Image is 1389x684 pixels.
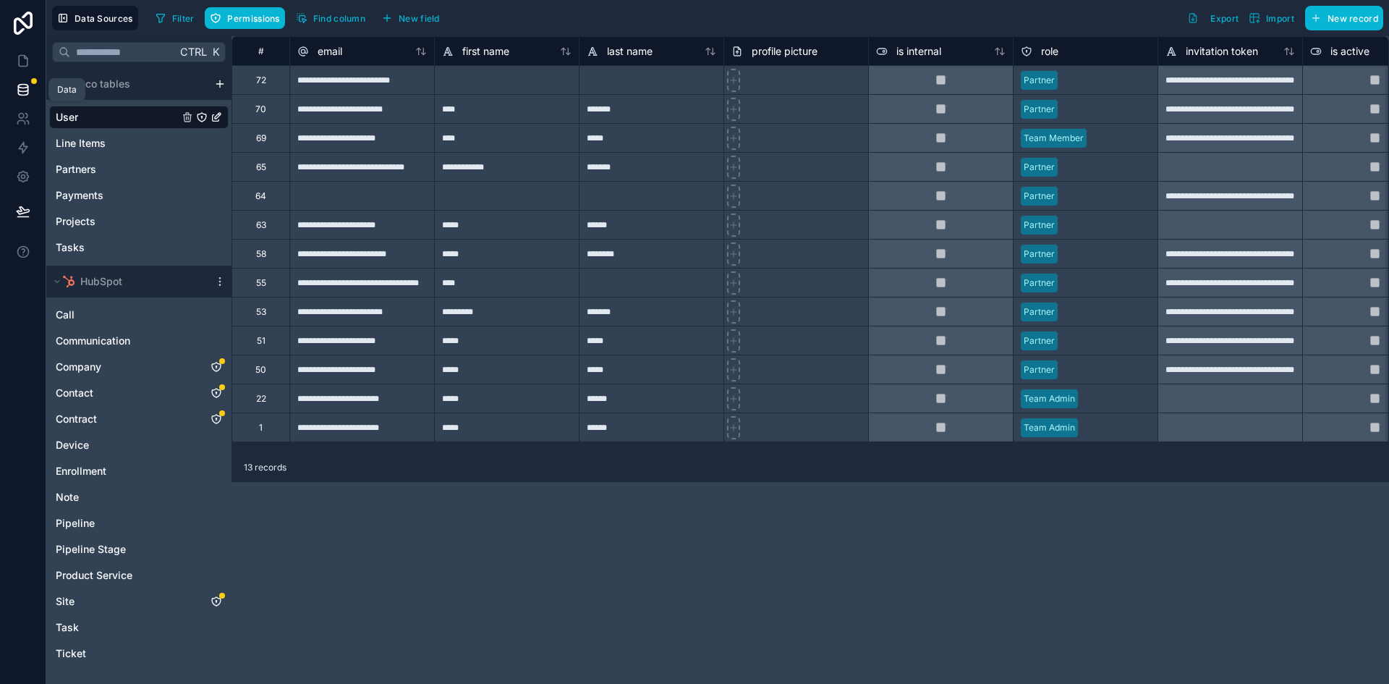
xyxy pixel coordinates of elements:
[56,490,193,504] a: Note
[1244,6,1299,30] button: Import
[752,44,817,59] span: profile picture
[49,158,229,181] div: Partners
[56,136,106,151] span: Line Items
[49,590,229,613] div: Site
[56,360,193,374] a: Company
[49,74,208,94] button: Noloco tables
[150,7,200,29] button: Filter
[257,335,266,347] div: 51
[56,136,179,151] a: Line Items
[56,646,193,661] a: Ticket
[1024,305,1055,318] div: Partner
[1024,132,1084,145] div: Team Member
[291,7,370,29] button: Find column
[255,190,266,202] div: 64
[256,393,266,405] div: 22
[57,84,77,96] div: Data
[1024,219,1055,232] div: Partner
[49,381,229,405] div: Contact
[179,43,208,61] span: Ctrl
[56,412,97,426] span: Contract
[1186,44,1258,59] span: invitation token
[49,210,229,233] div: Projects
[313,13,365,24] span: Find column
[243,46,279,56] div: #
[256,75,266,86] div: 72
[318,44,342,59] span: email
[259,422,263,434] div: 1
[56,516,95,531] span: Pipeline
[56,162,96,177] span: Partners
[256,248,266,260] div: 58
[49,329,229,352] div: Communication
[49,184,229,207] div: Payments
[56,568,193,583] a: Product Service
[56,188,103,203] span: Payments
[80,274,122,289] span: HubSpot
[1024,190,1055,203] div: Partner
[49,486,229,509] div: Note
[49,303,229,326] div: Call
[63,77,130,91] span: Noloco tables
[1024,103,1055,116] div: Partner
[399,13,440,24] span: New field
[1041,44,1058,59] span: role
[56,110,179,124] a: User
[1299,6,1383,30] a: New record
[56,620,79,635] span: Task
[56,438,193,452] a: Device
[56,214,95,229] span: Projects
[255,364,266,376] div: 50
[56,188,179,203] a: Payments
[56,438,89,452] span: Device
[205,7,284,29] button: Permissions
[205,7,290,29] a: Permissions
[56,542,193,557] a: Pipeline Stage
[1024,74,1055,87] div: Partner
[56,334,130,348] span: Communication
[1024,363,1055,376] div: Partner
[211,47,221,57] span: K
[56,464,193,478] a: Enrollment
[49,642,229,665] div: Ticket
[63,276,75,287] img: HubSpot logo
[1330,44,1369,59] span: is active
[56,568,132,583] span: Product Service
[1024,276,1055,290] div: Partner
[1024,334,1055,347] div: Partner
[56,620,193,635] a: Task
[56,240,85,255] span: Tasks
[607,44,653,59] span: last name
[1305,6,1383,30] button: New record
[172,13,195,24] span: Filter
[56,308,75,322] span: Call
[49,460,229,483] div: Enrollment
[49,408,229,431] div: Contract
[49,538,229,561] div: Pipeline Stage
[896,44,941,59] span: is internal
[52,6,138,30] button: Data Sources
[56,646,86,661] span: Ticket
[255,104,266,115] div: 70
[227,13,279,24] span: Permissions
[256,219,266,231] div: 63
[256,277,266,289] div: 55
[56,412,193,426] a: Contract
[49,271,208,292] button: HubSpot logoHubSpot
[56,240,179,255] a: Tasks
[49,434,229,457] div: Device
[49,616,229,639] div: Task
[256,132,266,144] div: 69
[49,236,229,259] div: Tasks
[49,106,229,129] div: User
[56,308,193,322] a: Call
[49,355,229,379] div: Company
[49,564,229,587] div: Product Service
[56,594,193,609] a: Site
[56,214,179,229] a: Projects
[1024,421,1075,434] div: Team Admin
[56,490,79,504] span: Note
[75,13,133,24] span: Data Sources
[56,542,126,557] span: Pipeline Stage
[56,360,101,374] span: Company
